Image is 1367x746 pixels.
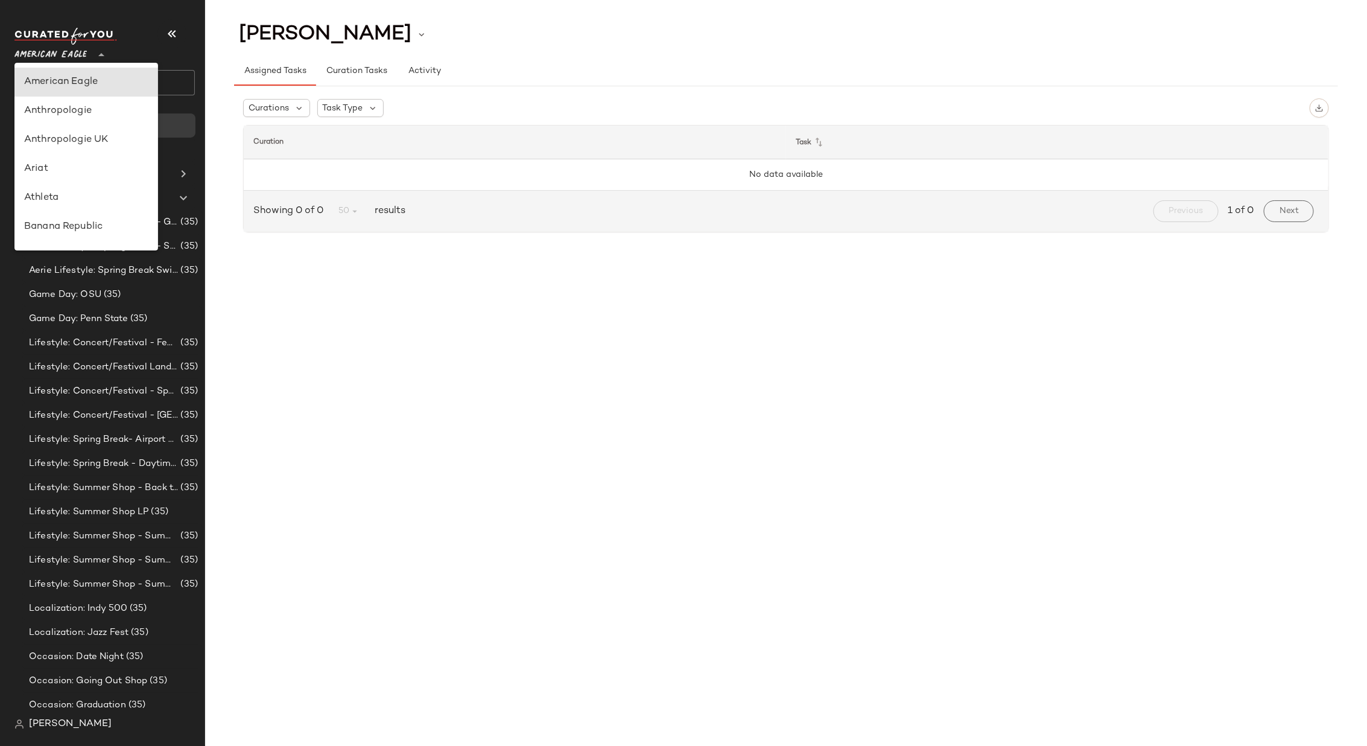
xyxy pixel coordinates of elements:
[178,240,198,253] span: (35)
[370,204,405,218] span: results
[149,505,169,519] span: (35)
[178,215,198,229] span: (35)
[19,120,31,132] img: svg%3e
[1279,206,1299,216] span: Next
[14,41,87,63] span: American Eagle
[29,578,178,591] span: Lifestyle: Summer Shop - Summer Study Sessions
[178,433,198,447] span: (35)
[178,553,198,567] span: (35)
[29,650,124,664] span: Occasion: Date Night
[29,698,126,712] span: Occasion: Graduation
[29,240,178,253] span: Aerie Lifestyle: Spring Break - Sporty
[41,143,95,157] span: All Products
[249,102,289,115] span: Curations
[29,409,178,422] span: Lifestyle: Concert/Festival - [GEOGRAPHIC_DATA]
[29,360,178,374] span: Lifestyle: Concert/Festival Landing Page
[29,457,178,471] span: Lifestyle: Spring Break - Daytime Casual
[124,650,144,664] span: (35)
[41,167,120,181] span: Global Clipboards
[128,626,148,640] span: (35)
[786,126,1328,159] th: Task
[14,28,117,45] img: cfy_white_logo.C9jOOHJF.svg
[127,602,147,616] span: (35)
[178,409,198,422] span: (35)
[84,191,105,205] span: (34)
[29,529,178,543] span: Lifestyle: Summer Shop - Summer Abroad
[147,674,167,688] span: (35)
[326,66,387,76] span: Curation Tasks
[178,578,198,591] span: (35)
[178,360,198,374] span: (35)
[126,698,146,712] span: (35)
[14,719,24,729] img: svg%3e
[178,264,198,278] span: (35)
[323,102,363,115] span: Task Type
[29,717,112,732] span: [PERSON_NAME]
[29,288,101,302] span: Game Day: OSU
[178,457,198,471] span: (35)
[178,336,198,350] span: (35)
[253,204,328,218] span: Showing 0 of 0
[29,433,178,447] span: Lifestyle: Spring Break- Airport Style
[29,312,128,326] span: Game Day: Penn State
[120,167,135,181] span: (0)
[29,215,178,229] span: Aerie Lifestyle: Spring Break - Girly/Femme
[244,159,1328,191] td: No data available
[39,119,86,133] span: Dashboard
[41,191,84,205] span: Curations
[29,602,127,616] span: Localization: Indy 500
[408,66,441,76] span: Activity
[29,481,178,495] span: Lifestyle: Summer Shop - Back to School Essentials
[178,529,198,543] span: (35)
[244,66,306,76] span: Assigned Tasks
[1264,200,1314,222] button: Next
[29,336,178,350] span: Lifestyle: Concert/Festival - Femme
[29,505,149,519] span: Lifestyle: Summer Shop LP
[239,23,411,46] span: [PERSON_NAME]
[178,481,198,495] span: (35)
[1228,204,1254,218] span: 1 of 0
[29,264,178,278] span: Aerie Lifestyle: Spring Break Swimsuits Landing Page
[29,626,128,640] span: Localization: Jazz Fest
[244,126,786,159] th: Curation
[29,553,178,567] span: Lifestyle: Summer Shop - Summer Internship
[29,384,178,398] span: Lifestyle: Concert/Festival - Sporty
[1315,104,1324,112] img: svg%3e
[29,674,147,688] span: Occasion: Going Out Shop
[101,288,121,302] span: (35)
[128,312,148,326] span: (35)
[178,384,198,398] span: (35)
